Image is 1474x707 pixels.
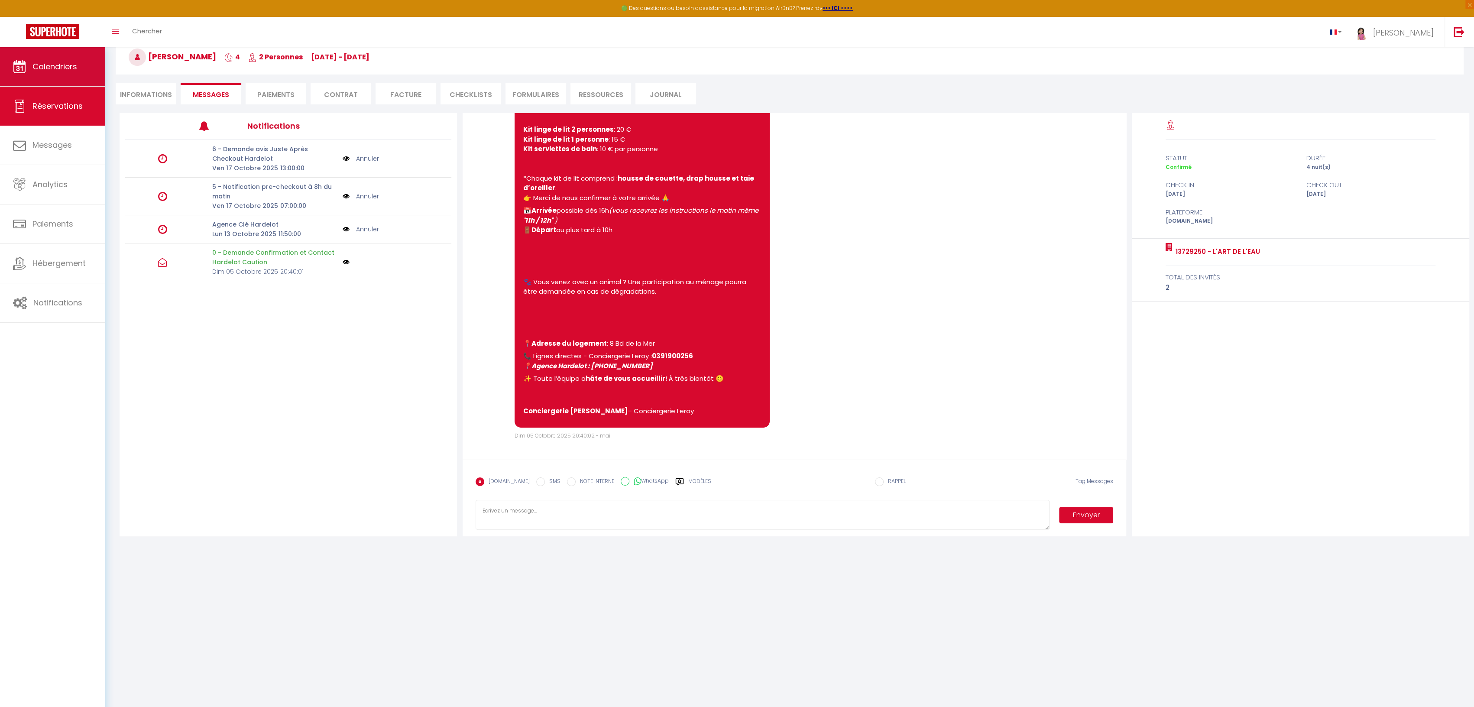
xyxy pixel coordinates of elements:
img: NO IMAGE [343,154,350,163]
li: Ressources [570,83,631,104]
span: Hébergement [32,258,86,269]
label: [DOMAIN_NAME] [484,477,530,487]
li: Paiements [246,83,306,104]
a: Chercher [126,17,168,47]
p: Ven 17 Octobre 2025 07:00:00 [212,201,337,211]
div: Plateforme [1160,207,1301,217]
li: CHECKLISTS [441,83,501,104]
p: Ven 17 Octobre 2025 13:00:00 [212,163,337,173]
div: durée [1301,153,1442,163]
strong: Adresse du logement [531,339,607,348]
p: Dim 05 Octobre 2025 20:40:01 [212,267,337,276]
li: : 20 € : 15 € : 10 € par personne [523,125,761,154]
span: Réservations [32,101,83,111]
div: [DOMAIN_NAME] [1160,217,1301,225]
li: Contrat [311,83,371,104]
b: housse de couette, drap housse et taie d’oreiller [523,174,755,193]
h3: Notifications [247,116,383,136]
p: Agence Clé Hardelot [212,220,337,229]
label: RAPPEL [884,477,906,487]
em: (vous recevrez les instructions le matin même " " ) [523,206,760,225]
span: [DATE] - [DATE] [311,52,369,62]
strong: Conciergerie [PERSON_NAME] [523,406,628,415]
strong: Arrivée [531,206,557,215]
p: 📍 : 8 Bd de la Mer [523,339,761,349]
p: 🐾 Vous venez avec un animal ? Une participation au ménage pourra être demandée en cas de dégradat... [523,277,761,297]
li: Informations [116,83,176,104]
span: Messages [193,90,229,100]
span: Messages [32,139,72,150]
div: check out [1301,180,1442,190]
div: [DATE] [1301,190,1442,198]
b: Kit linge de lit 2 personnes [523,125,614,134]
p: 0 - Demande Confirmation et Contact Hardelot Caution [212,248,337,267]
label: WhatsApp [629,477,669,486]
span: [PERSON_NAME] [129,51,216,62]
p: 5 - Notification pre-checkout à 8h du matin [212,182,337,201]
div: total des invités [1166,272,1435,282]
div: check in [1160,180,1301,190]
p: 📅 possible dès 16h 🚪 au plus tard à 10h [523,206,761,235]
b: Kit serviettes de bain [523,144,597,153]
strong: hâte de vous accueillir [586,374,665,383]
div: 2 [1166,282,1435,293]
label: NOTE INTERNE [576,477,614,487]
label: SMS [545,477,560,487]
p: – Conciergerie Leroy [523,406,761,416]
img: logout [1454,26,1464,37]
label: Modèles [688,477,711,493]
span: Dim 05 Octobre 2025 20:40:02 - mail [515,432,612,439]
p: Lun 13 Octobre 2025 11:50:00 [212,229,337,239]
div: statut [1160,153,1301,163]
p: *Chaque kit de lit comprend : . 👉 Merci de nous confirmer à votre arrivée 🙏 [523,174,761,203]
div: [DATE] [1160,190,1301,198]
em: 📍Agence Hardelot : [PHONE_NUMBER] [523,361,653,370]
span: 2 Personnes [248,52,303,62]
img: NO IMAGE [343,224,350,234]
button: Envoyer [1059,507,1113,523]
img: Super Booking [26,24,79,39]
strong: 0391900256 [652,351,693,360]
li: Journal [635,83,696,104]
span: Analytics [32,179,68,190]
span: Chercher [132,26,162,36]
a: 13729250 - L'Art de L'eau [1173,246,1260,257]
span: Calendriers [32,61,77,72]
a: Annuler [356,191,379,201]
div: 4 nuit(s) [1301,163,1442,172]
img: NO IMAGE [343,259,350,266]
img: ... [1354,25,1367,42]
span: Confirmé [1166,163,1192,171]
strong: Départ [531,225,556,234]
li: Facture [376,83,436,104]
a: ... [PERSON_NAME] [1348,17,1445,47]
span: [PERSON_NAME] [1373,27,1434,38]
a: >>> ICI <<<< [823,4,853,12]
strong: 11h / 12h [525,216,551,225]
p: 6 - Demande avis Juste Après Checkout Hardelot [212,144,337,163]
b: Kit linge de lit 1 personne [523,135,609,144]
p: 📞 Lignes directes - Conciergerie Leroy : [523,351,761,371]
span: Paiements [32,218,73,229]
p: ✨ Toute l’équipe a ! À très bientôt 😊 [523,374,761,384]
a: Annuler [356,154,379,163]
span: 4 [224,52,240,62]
img: NO IMAGE [343,191,350,201]
span: Notifications [33,297,82,308]
a: Annuler [356,224,379,234]
span: Tag Messages [1076,477,1113,485]
li: FORMULAIRES [505,83,566,104]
